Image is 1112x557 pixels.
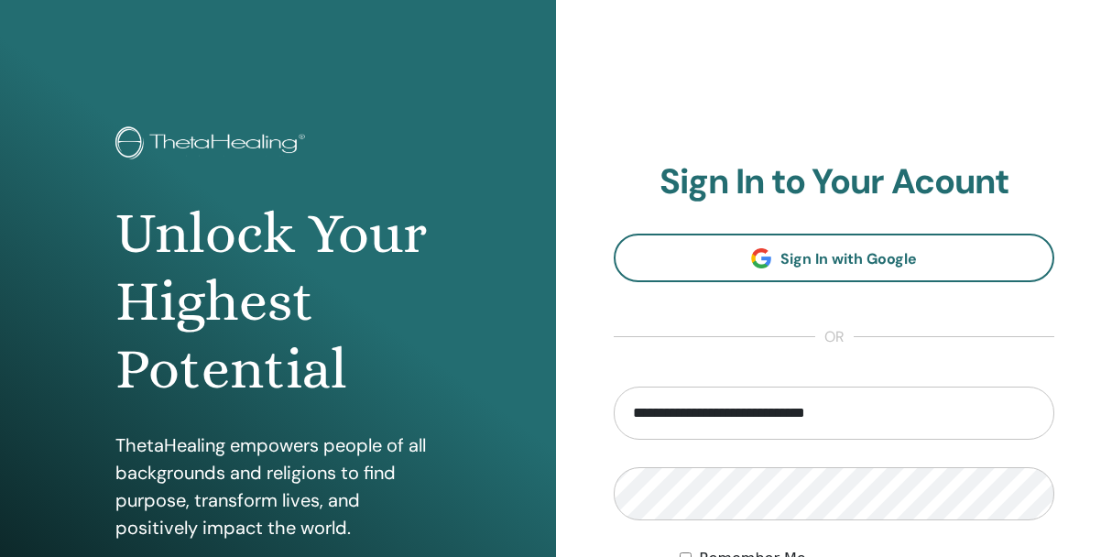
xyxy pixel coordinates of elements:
[115,200,441,404] h1: Unlock Your Highest Potential
[614,161,1054,203] h2: Sign In to Your Acount
[780,249,917,268] span: Sign In with Google
[614,234,1054,282] a: Sign In with Google
[115,431,441,541] p: ThetaHealing empowers people of all backgrounds and religions to find purpose, transform lives, a...
[815,326,854,348] span: or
